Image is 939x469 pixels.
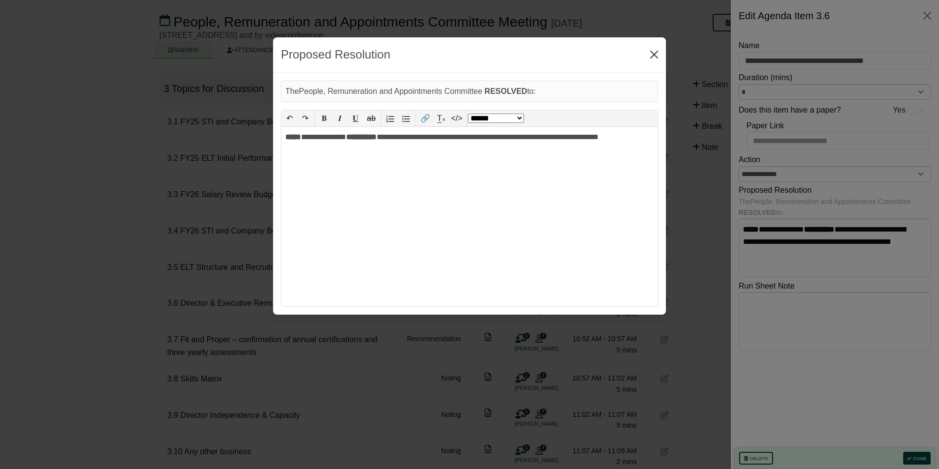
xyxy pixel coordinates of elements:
button: ↶ [281,111,297,126]
button: Close [646,47,662,62]
button: 𝐁 [316,111,332,126]
b: RESOLVED [485,87,527,95]
div: The People, Remuneration and Appointments Committee to: [281,81,658,102]
button: ab [363,111,379,126]
button: ↷ [297,111,313,126]
div: Proposed Resolution [281,45,390,64]
button: 𝐔 [348,111,363,126]
s: ab [367,114,376,122]
button: </> [449,111,465,126]
button: 𝑰 [332,111,348,126]
button: Numbered list [383,111,398,126]
span: 𝐔 [353,114,359,122]
button: T̲ₓ [433,111,449,126]
button: 🔗 [417,111,433,126]
button: Bullet list [398,111,414,126]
